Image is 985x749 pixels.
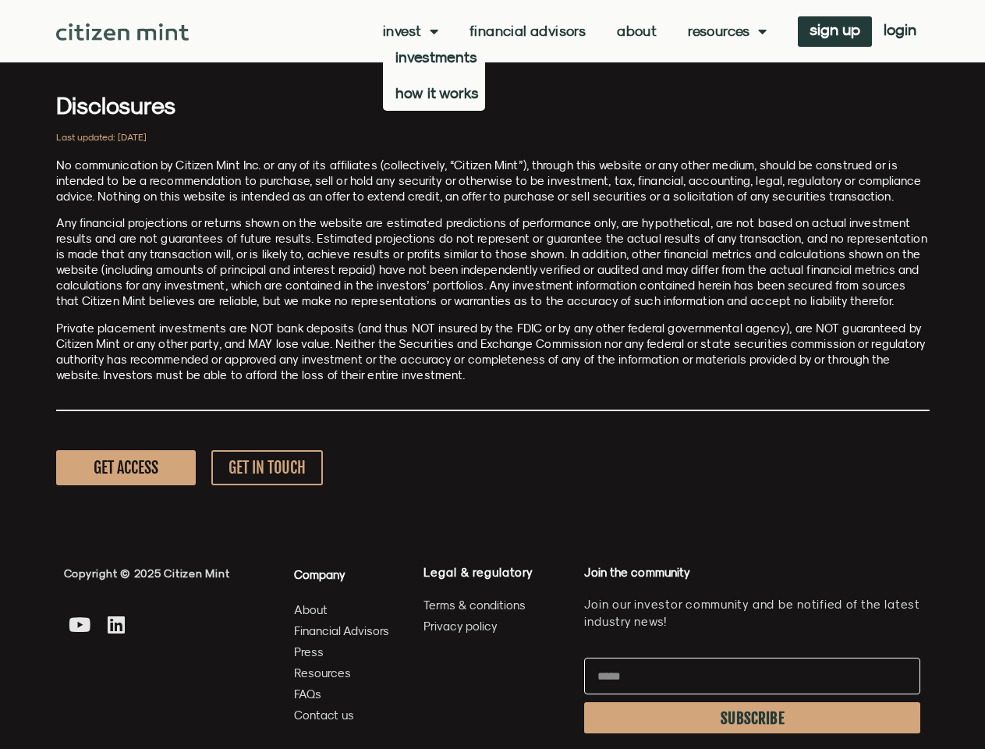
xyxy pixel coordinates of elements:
a: About [617,23,657,39]
span: Press [294,642,324,662]
span: Terms & conditions [423,595,526,615]
h4: Join the community [584,565,920,580]
a: Privacy policy [423,616,569,636]
a: login [872,16,928,47]
p: No communication by Citizen Mint Inc. or any of its affiliates (collectively, “Citizen Mint”), th... [56,158,930,204]
a: Financial Advisors [469,23,586,39]
a: Resources [294,663,390,683]
img: Citizen Mint [56,23,190,41]
a: Resources [688,23,767,39]
a: Press [294,642,390,662]
a: About [294,600,390,619]
a: Contact us [294,705,390,725]
a: investments [383,39,485,75]
a: Financial Advisors [294,621,390,641]
ul: Invest [383,39,485,111]
h3: Disclosures [56,94,930,117]
span: Contact us [294,705,354,725]
span: Privacy policy [423,616,498,636]
span: login [884,24,916,35]
p: Private placement investments are NOT bank deposits (and thus NOT insured by the FDIC or by any o... [56,321,930,383]
span: FAQs [294,684,321,704]
a: FAQs [294,684,390,704]
span: SUBSCRIBE [721,712,785,725]
h4: Company [294,565,390,584]
form: Newsletter [584,658,920,741]
p: Any financial projections or returns shown on the website are estimated predictions of performanc... [56,215,930,309]
span: GET IN TOUCH [229,458,306,477]
span: GET ACCESS [94,458,158,477]
a: how it works [383,75,485,111]
h2: Last updated: [DATE] [56,133,930,142]
a: GET ACCESS [56,450,196,485]
a: Terms & conditions [423,595,569,615]
span: Copyright © 2025 Citizen Mint [64,567,230,580]
span: Financial Advisors [294,621,389,641]
button: SUBSCRIBE [584,702,920,733]
h4: Legal & regulatory [423,565,569,580]
nav: Menu [383,23,767,39]
a: sign up [798,16,872,47]
span: Resources [294,663,351,683]
a: Invest [383,23,438,39]
span: About [294,600,328,619]
span: sign up [810,24,860,35]
p: Join our investor community and be notified of the latest industry news! [584,596,920,630]
a: GET IN TOUCH [211,450,323,485]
